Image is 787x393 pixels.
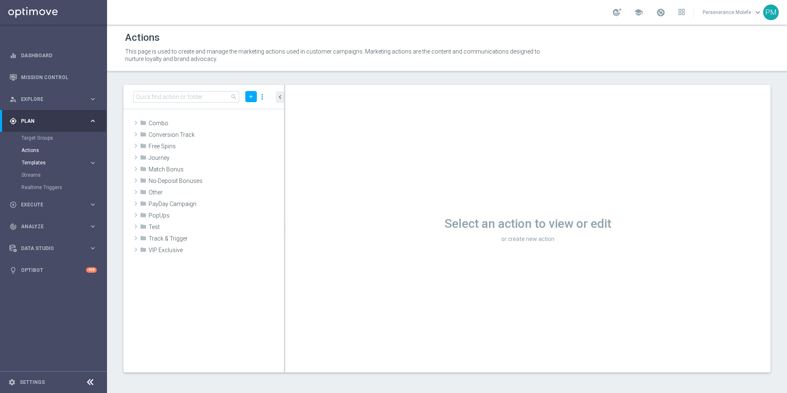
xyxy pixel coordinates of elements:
[9,245,89,252] div: Data Studio
[21,184,86,191] a: Realtime Triggers
[21,97,89,102] span: Explore
[9,201,17,208] i: play_circle_outline
[89,244,97,252] i: keyboard_arrow_right
[9,223,17,230] i: track_changes
[140,143,147,152] i: folder
[149,131,284,138] span: Conversion Track
[86,267,97,273] div: +10
[9,259,97,281] div: Optibot
[9,96,89,103] div: Explore
[21,172,86,178] a: Streams
[21,259,86,281] a: Optibot
[276,93,284,101] i: chevron_left
[634,8,643,17] span: school
[245,91,257,102] button: add
[140,119,147,129] i: folder
[20,380,45,385] a: Settings
[21,144,106,157] div: Actions
[21,202,89,207] span: Execute
[89,222,97,230] i: keyboard_arrow_right
[140,154,147,164] i: folder
[21,44,97,66] a: Dashboard
[21,169,106,181] div: Streams
[9,267,17,274] i: lightbulb
[285,216,771,231] h1: Select an action to view or edit
[89,117,97,125] i: keyboard_arrow_right
[753,8,762,17] span: keyboard_arrow_down
[140,177,147,187] i: folder
[21,157,106,169] div: Templates
[21,119,89,124] span: Plan
[21,224,89,229] span: Analyze
[763,5,779,20] div: PM
[140,223,147,233] i: folder
[276,91,284,103] button: chevron_left
[285,235,771,243] h3: or create new action
[9,66,97,88] div: Mission Control
[9,117,89,125] div: Plan
[149,143,284,150] span: Free Spins
[149,189,284,196] span: Other
[702,6,763,19] a: Perseverance Molefekeyboard_arrow_down
[149,247,284,254] span: VIP Exclusive
[89,95,97,103] i: keyboard_arrow_right
[9,223,97,230] button: track_changes Analyze keyboard_arrow_right
[140,166,147,175] i: folder
[149,166,284,173] span: Match Bonus
[9,52,97,59] button: equalizer Dashboard
[125,48,550,63] p: This page is used to create and manage the marketing actions used in customer campaigns. Marketin...
[149,178,284,185] span: No-Deposit Bonuses
[248,94,254,100] i: add
[8,379,16,386] i: settings
[149,212,284,219] span: PopUps
[149,235,284,242] span: Track &amp; Trigger
[9,52,17,59] i: equalizer
[231,94,237,100] span: search
[149,120,284,127] span: Combo
[9,96,17,103] i: person_search
[140,235,147,244] i: folder
[21,147,86,154] a: Actions
[9,267,97,274] button: lightbulb Optibot +10
[9,201,89,208] div: Execute
[140,200,147,210] i: folder
[21,246,89,251] span: Data Studio
[140,246,147,256] i: folder
[140,189,147,198] i: folder
[9,223,89,230] div: Analyze
[9,245,97,252] button: Data Studio keyboard_arrow_right
[9,74,97,81] button: Mission Control
[21,66,97,88] a: Mission Control
[133,91,239,103] input: Quick find action or folder
[89,201,97,208] i: keyboard_arrow_right
[140,212,147,221] i: folder
[89,159,97,167] i: keyboard_arrow_right
[21,132,106,144] div: Target Groups
[9,118,97,124] button: gps_fixed Plan keyboard_arrow_right
[9,117,17,125] i: gps_fixed
[9,201,97,208] button: play_circle_outline Execute keyboard_arrow_right
[9,44,97,66] div: Dashboard
[22,160,81,165] span: Templates
[125,32,160,44] h1: Actions
[140,131,147,140] i: folder
[21,181,106,194] div: Realtime Triggers
[149,201,284,208] span: PayDay Campaign
[258,91,266,103] i: more_vert
[149,224,284,231] span: Test
[21,159,97,166] button: Templates keyboard_arrow_right
[9,96,97,103] button: person_search Explore keyboard_arrow_right
[149,154,284,161] span: Journey
[21,135,86,141] a: Target Groups
[22,160,89,165] div: Templates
